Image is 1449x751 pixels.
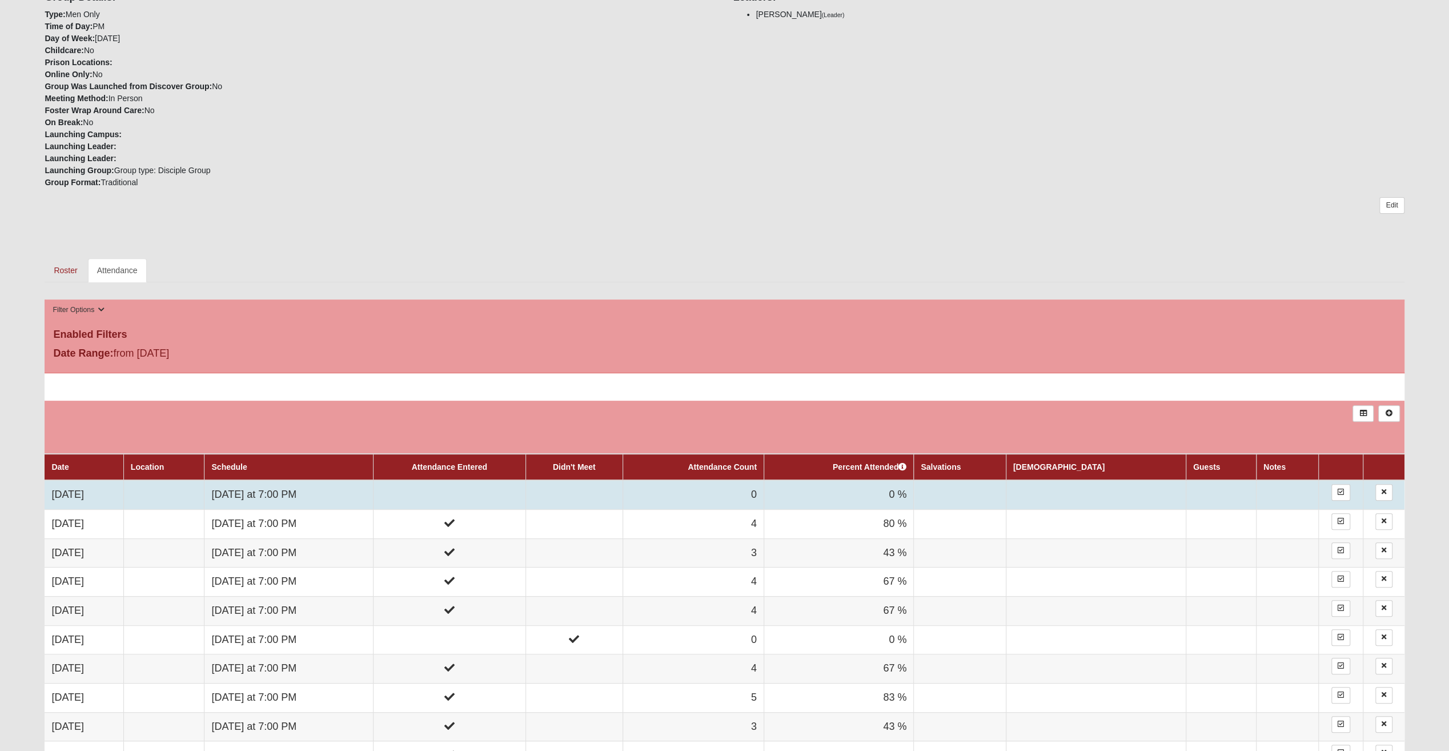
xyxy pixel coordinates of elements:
td: [DATE] [45,480,123,509]
td: [DATE] at 7:00 PM [204,654,373,684]
strong: Group Was Launched from Discover Group: [45,82,212,91]
td: 3 [623,712,764,741]
a: Didn't Meet [553,462,596,472]
div: from [DATE] [45,346,497,364]
td: 5 [623,684,764,713]
td: [DATE] at 7:00 PM [204,684,373,713]
a: Delete [1375,542,1392,559]
a: Location [131,462,164,472]
th: Salvations [914,454,1006,480]
a: Alt+N [1378,405,1399,422]
td: [DATE] [45,538,123,568]
strong: On Break: [45,118,83,127]
td: [DATE] [45,568,123,597]
td: 43 % [764,712,913,741]
a: Delete [1375,658,1392,674]
strong: Childcare: [45,46,83,55]
strong: Online Only: [45,70,92,79]
td: [DATE] at 7:00 PM [204,712,373,741]
td: [DATE] at 7:00 PM [204,625,373,654]
a: Delete [1375,600,1392,617]
a: Delete [1375,629,1392,646]
td: 67 % [764,596,913,625]
a: Attendance Count [688,462,757,472]
a: Edit [1379,197,1404,214]
a: Attendance [88,258,147,282]
td: [DATE] at 7:00 PM [204,596,373,625]
a: Delete [1375,513,1392,530]
strong: Time of Day: [45,22,93,31]
strong: Launching Leader: [45,142,116,151]
a: Delete [1375,571,1392,588]
a: Notes [1263,462,1286,472]
th: [DEMOGRAPHIC_DATA] [1006,454,1186,480]
a: Date [51,462,69,472]
li: [PERSON_NAME] [756,9,1404,21]
a: Delete [1375,484,1392,501]
td: [DATE] at 7:00 PM [204,480,373,509]
a: Enter Attendance [1331,513,1350,530]
a: Enter Attendance [1331,629,1350,646]
a: Enter Attendance [1331,600,1350,617]
td: 83 % [764,684,913,713]
a: Schedule [211,462,247,472]
a: Enter Attendance [1331,484,1350,501]
h4: Enabled Filters [53,329,1395,341]
td: [DATE] [45,625,123,654]
td: 67 % [764,568,913,597]
td: 80 % [764,509,913,538]
td: 4 [623,509,764,538]
label: Date Range: [53,346,113,361]
td: 43 % [764,538,913,568]
td: 0 % [764,625,913,654]
button: Filter Options [49,304,108,316]
td: [DATE] [45,712,123,741]
strong: Type: [45,10,65,19]
td: 0 % [764,480,913,509]
strong: Launching Group: [45,166,114,175]
a: Enter Attendance [1331,571,1350,588]
td: 4 [623,568,764,597]
strong: Group Format: [45,178,101,187]
a: Delete [1375,687,1392,704]
a: Enter Attendance [1331,658,1350,674]
strong: Prison Locations: [45,58,112,67]
td: [DATE] at 7:00 PM [204,538,373,568]
a: Roster [45,258,86,282]
td: 4 [623,596,764,625]
a: Enter Attendance [1331,542,1350,559]
td: 67 % [764,654,913,684]
a: Percent Attended [833,462,906,472]
td: [DATE] [45,684,123,713]
strong: Launching Leader: [45,154,116,163]
td: [DATE] [45,654,123,684]
strong: Day of Week: [45,34,95,43]
td: 3 [623,538,764,568]
a: Attendance Entered [412,462,487,472]
td: 0 [623,625,764,654]
td: [DATE] at 7:00 PM [204,509,373,538]
a: Export to Excel [1352,405,1374,422]
td: [DATE] [45,596,123,625]
a: Delete [1375,716,1392,733]
strong: Meeting Method: [45,94,108,103]
a: Enter Attendance [1331,687,1350,704]
td: [DATE] [45,509,123,538]
th: Guests [1186,454,1256,480]
a: Enter Attendance [1331,716,1350,733]
small: (Leader) [822,11,845,18]
strong: Foster Wrap Around Care: [45,106,144,115]
strong: Launching Campus: [45,130,122,139]
td: 4 [623,654,764,684]
td: 0 [623,480,764,509]
td: [DATE] at 7:00 PM [204,568,373,597]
